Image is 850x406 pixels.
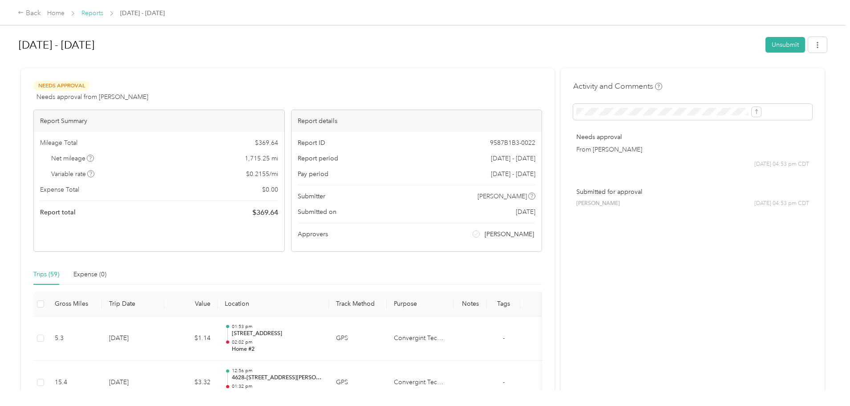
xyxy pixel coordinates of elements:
[232,390,322,398] p: [STREET_ADDRESS]
[298,169,328,179] span: Pay period
[255,138,278,148] span: $ 369.64
[387,292,453,316] th: Purpose
[36,92,148,102] span: Needs approval from [PERSON_NAME]
[765,37,805,53] button: Unsubmit
[478,192,527,201] span: [PERSON_NAME]
[329,361,387,405] td: GPS
[19,34,759,56] h1: Sep 1 - 30, 2025
[516,207,535,217] span: [DATE]
[298,192,325,201] span: Submitter
[232,368,322,374] p: 12:56 pm
[754,200,809,208] span: [DATE] 04:53 pm CDT
[81,9,103,17] a: Reports
[245,154,278,163] span: 1,715.25 mi
[487,292,520,316] th: Tags
[232,330,322,338] p: [STREET_ADDRESS]
[232,383,322,390] p: 01:32 pm
[503,378,505,386] span: -
[576,132,809,142] p: Needs approval
[232,345,322,353] p: Home #2
[387,316,453,361] td: Convergint Technologies
[576,200,620,208] span: [PERSON_NAME]
[33,81,89,91] span: Needs Approval
[329,316,387,361] td: GPS
[262,185,278,194] span: $ 0.00
[102,292,164,316] th: Trip Date
[120,8,165,18] span: [DATE] - [DATE]
[18,8,41,19] div: Back
[73,270,106,279] div: Expense (0)
[246,169,278,179] span: $ 0.2155 / mi
[754,160,809,168] span: [DATE] 04:53 pm CDT
[291,110,542,132] div: Report details
[33,270,59,279] div: Trips (59)
[164,316,218,361] td: $1.14
[491,169,535,179] span: [DATE] - [DATE]
[218,292,329,316] th: Location
[164,361,218,405] td: $3.32
[48,316,102,361] td: 5.3
[51,169,95,179] span: Variable rate
[573,81,662,92] h4: Activity and Comments
[329,292,387,316] th: Track Method
[102,361,164,405] td: [DATE]
[232,374,322,382] p: 4628–[STREET_ADDRESS][PERSON_NAME]
[164,292,218,316] th: Value
[298,207,336,217] span: Submitted on
[387,361,453,405] td: Convergint Technologies
[40,185,79,194] span: Expense Total
[490,138,535,148] span: 9587B1B3-0022
[40,208,76,217] span: Report total
[102,316,164,361] td: [DATE]
[51,154,94,163] span: Net mileage
[298,230,328,239] span: Approvers
[40,138,77,148] span: Mileage Total
[298,138,325,148] span: Report ID
[453,292,487,316] th: Notes
[232,324,322,330] p: 01:53 pm
[576,187,809,197] p: Submitted for approval
[34,110,284,132] div: Report Summary
[485,230,534,239] span: [PERSON_NAME]
[298,154,338,163] span: Report period
[48,292,102,316] th: Gross Miles
[491,154,535,163] span: [DATE] - [DATE]
[232,339,322,345] p: 02:02 pm
[576,145,809,154] p: From [PERSON_NAME]
[252,207,278,218] span: $ 369.64
[47,9,65,17] a: Home
[800,356,850,406] iframe: Everlance-gr Chat Button Frame
[48,361,102,405] td: 15.4
[503,334,505,342] span: -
